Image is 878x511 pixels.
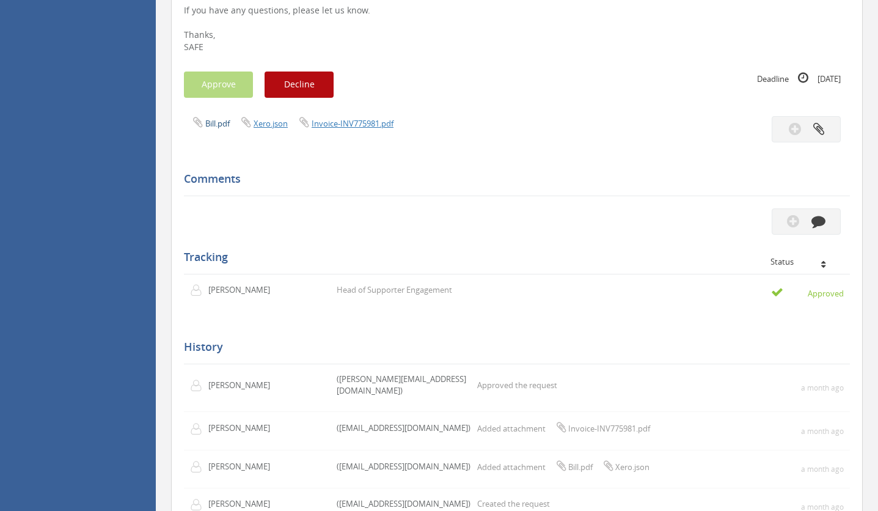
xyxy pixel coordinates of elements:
[771,286,844,300] small: Approved
[337,373,471,396] p: ([PERSON_NAME][EMAIL_ADDRESS][DOMAIN_NAME])
[801,464,844,474] small: a month ago
[477,460,649,473] p: Added attachment
[337,422,470,434] p: ([EMAIL_ADDRESS][DOMAIN_NAME])
[477,421,650,435] p: Added attachment
[770,257,841,266] div: Status
[337,498,470,510] p: ([EMAIL_ADDRESS][DOMAIN_NAME])
[184,72,253,98] button: Approve
[208,422,279,434] p: [PERSON_NAME]
[208,284,279,296] p: [PERSON_NAME]
[190,423,208,435] img: user-icon.png
[477,498,550,510] p: Created the request
[184,251,841,263] h5: Tracking
[184,341,841,353] h5: History
[801,426,844,436] small: a month ago
[190,499,208,511] img: user-icon.png
[568,423,650,434] span: Invoice-INV775981.pdf
[265,72,334,98] button: Decline
[205,118,230,129] a: Bill.pdf
[184,173,841,185] h5: Comments
[254,118,288,129] a: Xero.json
[337,284,452,296] p: Head of Supporter Engagement
[477,380,557,391] p: Approved the request
[801,383,844,393] small: a month ago
[757,72,841,85] small: Deadline [DATE]
[190,461,208,473] img: user-icon.png
[208,498,279,510] p: [PERSON_NAME]
[190,380,208,392] img: user-icon.png
[568,461,593,472] span: Bill.pdf
[337,461,470,472] p: ([EMAIL_ADDRESS][DOMAIN_NAME])
[208,380,279,391] p: [PERSON_NAME]
[615,461,649,472] span: Xero.json
[208,461,279,472] p: [PERSON_NAME]
[190,284,208,296] img: user-icon.png
[312,118,393,129] a: Invoice-INV775981.pdf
